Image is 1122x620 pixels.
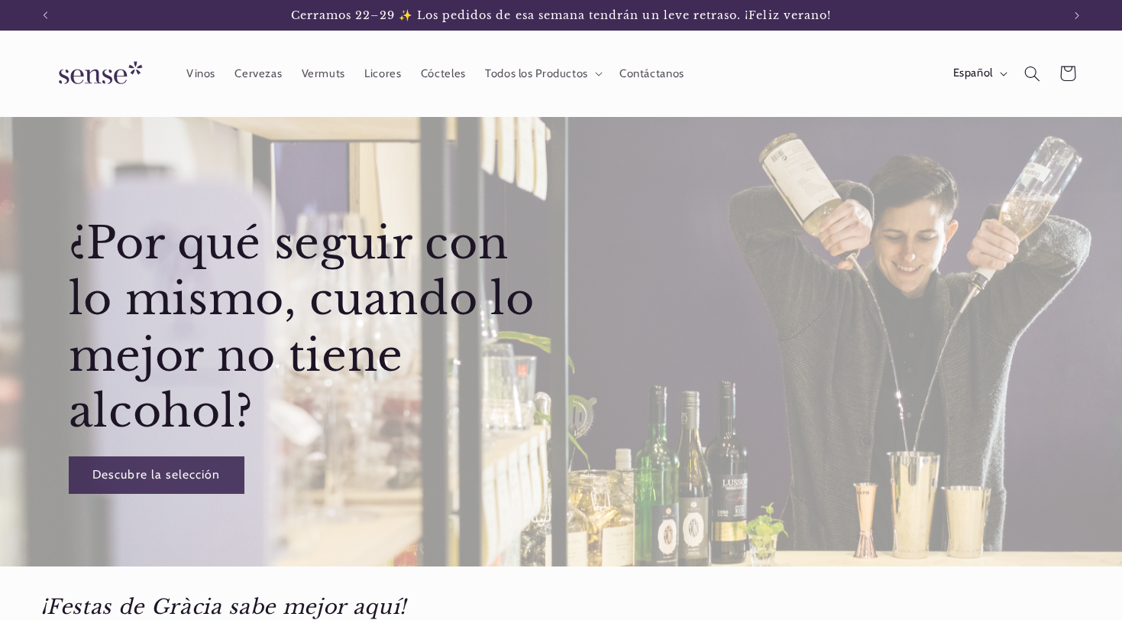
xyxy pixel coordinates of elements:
span: Español [953,65,993,82]
span: Vermuts [302,67,345,81]
span: Cócteles [421,67,466,81]
a: Vinos [176,57,225,90]
button: Español [943,58,1014,89]
span: Cervezas [234,67,282,81]
summary: Todos los Productos [475,57,610,90]
summary: Búsqueda [1014,56,1049,91]
a: Cervezas [225,57,292,90]
span: Vinos [186,67,215,81]
span: Cerramos 22–29 ✨ Los pedidos de esa semana tendrán un leve retraso. ¡Feliz verano! [291,8,831,22]
em: ¡Festas de Gràcia sabe mejor aquí! [40,594,406,619]
h2: ¿Por qué seguir con lo mismo, cuando lo mejor no tiene alcohol? [68,216,558,440]
a: Sense [34,46,161,102]
a: Cócteles [411,57,475,90]
img: Sense [40,52,155,96]
a: Descubre la selección [68,456,244,494]
a: Contáctanos [610,57,694,90]
span: Todos los Productos [485,67,588,81]
span: Contáctanos [619,67,684,81]
a: Licores [355,57,412,90]
a: Vermuts [292,57,355,90]
span: Licores [364,67,401,81]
